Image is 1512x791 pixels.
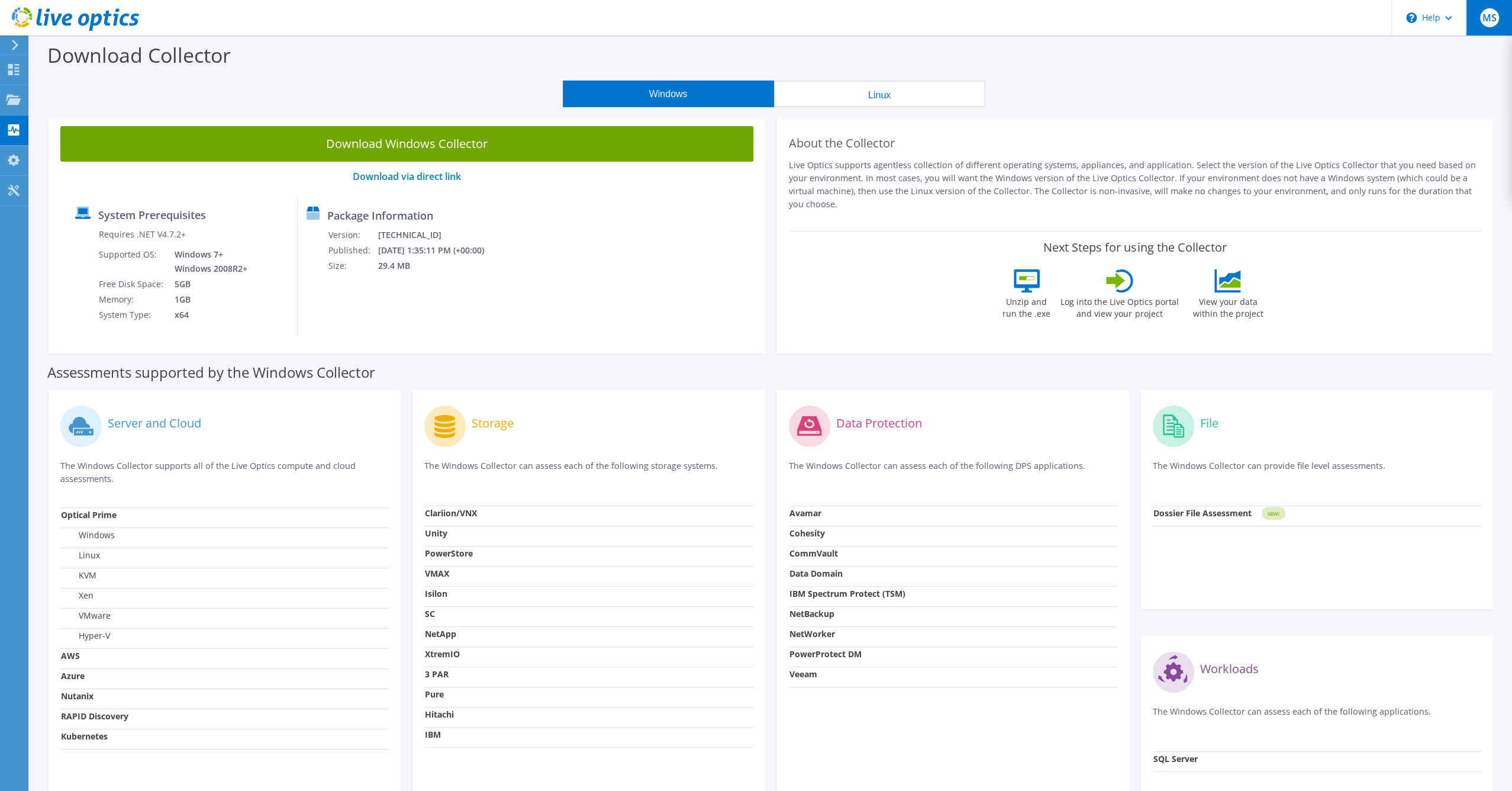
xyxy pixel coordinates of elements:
p: The Windows Collector supports all of the Live Optics compute and cloud assessments. [60,459,389,485]
strong: CommVault [789,548,838,559]
strong: 3 PAR [425,668,449,680]
svg: \n [1406,12,1417,23]
label: View your data within the project [1185,292,1271,320]
h2: About the Collector [789,136,1482,150]
td: Supported OS: [98,247,166,276]
td: [DATE] 1:35:11 PM (+00:00) [377,243,499,258]
strong: Cohesity [789,528,825,539]
td: System Type: [98,307,166,323]
strong: XtremIO [425,648,460,660]
strong: SQL Server [1153,753,1198,764]
label: Data Protection [836,417,922,429]
button: Linux [774,81,985,107]
p: Live Optics supports agentless collection of different operating systems, appliances, and applica... [789,159,1482,211]
strong: Optical Prime [61,509,117,520]
span: MS [1480,8,1499,27]
td: Version: [328,227,377,243]
strong: Isilon [425,588,447,599]
strong: Unity [425,528,447,539]
td: x64 [166,307,250,323]
label: Windows [61,529,115,541]
label: Storage [472,417,514,429]
td: Memory: [98,292,166,307]
label: KVM [61,570,96,581]
strong: PowerProtect DM [789,648,862,660]
strong: AWS [61,650,80,661]
button: Windows [563,81,774,107]
label: Unzip and run the .exe [1000,292,1054,320]
strong: PowerStore [425,548,473,559]
label: Workloads [1200,663,1259,675]
strong: SC [425,608,435,619]
td: Free Disk Space: [98,276,166,292]
p: The Windows Collector can assess each of the following applications. [1153,705,1481,729]
a: Download Windows Collector [60,126,753,162]
strong: Dossier File Assessment [1153,507,1252,519]
label: Next Steps for using the Collector [1043,240,1226,255]
p: The Windows Collector can assess each of the following storage systems. [424,459,753,484]
strong: Kubernetes [61,731,108,742]
label: Server and Cloud [108,417,201,429]
strong: Veeam [789,668,817,680]
strong: Data Domain [789,568,843,579]
label: File [1200,417,1218,429]
strong: RAPID Discovery [61,710,128,722]
label: VMware [61,610,111,622]
td: 29.4 MB [377,258,499,274]
label: Assessments supported by the Windows Collector [47,366,375,378]
strong: VMAX [425,568,449,579]
label: Xen [61,590,94,602]
td: Size: [328,258,377,274]
strong: IBM [425,729,441,740]
strong: Avamar [789,507,821,519]
strong: IBM Spectrum Protect (TSM) [789,588,905,599]
strong: NetWorker [789,628,835,639]
strong: Nutanix [61,690,94,702]
strong: Hitachi [425,709,454,720]
label: Requires .NET V4.7.2+ [99,229,186,240]
p: The Windows Collector can assess each of the following DPS applications. [789,459,1117,484]
label: Log into the Live Optics portal and view your project [1060,292,1179,320]
tspan: NEW! [1267,510,1279,517]
p: The Windows Collector can provide file level assessments. [1153,459,1481,484]
a: Download via direct link [353,170,461,183]
td: 5GB [166,276,250,292]
td: Windows 7+ Windows 2008R2+ [166,247,250,276]
label: System Prerequisites [98,209,206,221]
strong: Azure [61,670,85,681]
strong: Clariion/VNX [425,507,477,519]
td: Published: [328,243,377,258]
label: Download Collector [47,41,231,69]
label: Linux [61,549,100,561]
td: 1GB [166,292,250,307]
strong: Pure [425,689,444,700]
label: Package Information [327,210,433,221]
label: Hyper-V [61,630,110,642]
td: [TECHNICAL_ID] [377,227,499,243]
strong: NetApp [425,628,456,639]
strong: NetBackup [789,608,834,619]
